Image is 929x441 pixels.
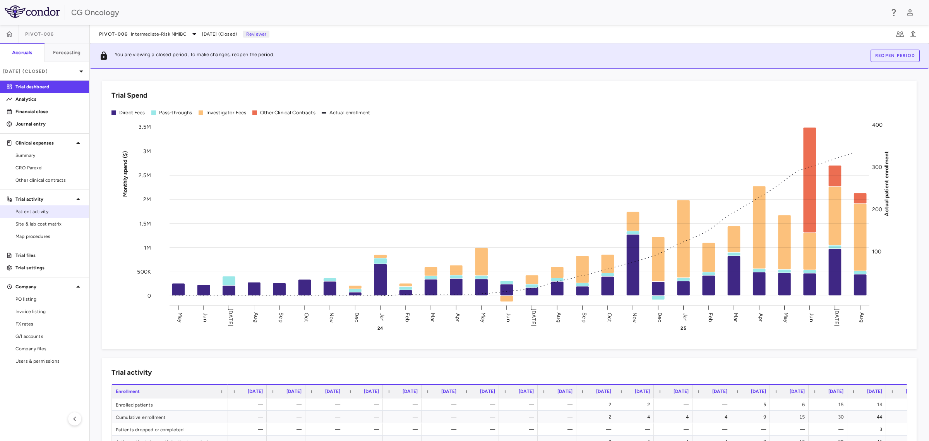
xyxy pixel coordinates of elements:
[854,398,882,411] div: 14
[15,208,83,215] span: Patient activity
[583,423,611,436] div: —
[712,389,727,394] span: [DATE]
[351,411,379,423] div: —
[12,49,32,56] h6: Accruals
[119,109,145,116] div: Direct Fees
[390,423,418,436] div: —
[738,398,766,411] div: 5
[732,312,739,322] text: Mar
[872,122,883,128] tspan: 400
[656,312,663,322] text: Dec
[139,124,151,130] tspan: 3.5M
[15,264,83,271] p: Trial settings
[699,411,727,423] div: 4
[15,83,83,90] p: Trial dashboard
[99,31,128,37] span: PIVOT-006
[235,423,263,436] div: —
[545,411,572,423] div: —
[15,358,83,365] span: Users & permissions
[3,68,77,75] p: [DATE] (Closed)
[854,423,882,436] div: 3
[15,152,83,159] span: Summary
[777,411,805,423] div: 15
[867,389,882,394] span: [DATE]
[312,411,340,423] div: —
[116,389,140,394] span: Enrollment
[828,389,843,394] span: [DATE]
[131,31,186,38] span: Intermediate-Risk NMIBC
[403,389,418,394] span: [DATE]
[15,140,74,146] p: Clinical expenses
[325,389,340,394] span: [DATE]
[303,312,310,322] text: Oct
[15,196,74,203] p: Trial activity
[596,389,611,394] span: [DATE]
[583,398,611,411] div: 2
[112,423,228,435] div: Patients dropped or completed
[53,49,81,56] h6: Forecasting
[139,172,151,179] tspan: 2.5M
[235,411,263,423] div: —
[15,177,83,184] span: Other clinical contracts
[278,312,285,322] text: Sep
[707,312,714,322] text: Feb
[15,252,83,259] p: Trial files
[235,398,263,411] div: —
[248,389,263,394] span: [DATE]
[364,389,379,394] span: [DATE]
[751,389,766,394] span: [DATE]
[390,411,418,423] div: —
[429,398,456,411] div: —
[738,411,766,423] div: 9
[816,398,843,411] div: 15
[506,398,534,411] div: —
[777,398,805,411] div: 6
[783,312,790,322] text: May
[893,398,921,411] div: 15
[122,151,129,197] tspan: Monthly spend ($)
[480,312,487,322] text: May
[351,398,379,411] div: —
[872,164,882,171] tspan: 300
[906,389,921,394] span: [DATE]
[441,389,456,394] span: [DATE]
[883,151,890,216] tspan: Actual patient enrollment
[15,333,83,340] span: G/l accounts
[404,312,411,322] text: Feb
[390,398,418,411] div: —
[738,423,766,436] div: —
[699,398,727,411] div: —
[530,308,537,326] text: [DATE]
[777,423,805,436] div: —
[202,313,209,322] text: Jun
[115,51,274,60] p: You are viewing a closed period. To make changes, reopen the period.
[583,411,611,423] div: 2
[15,164,83,171] span: CRO Parexel
[699,423,727,436] div: —
[25,31,54,37] span: PIVOT-006
[312,398,340,411] div: —
[15,121,83,127] p: Journal entry
[286,389,302,394] span: [DATE]
[5,5,60,18] img: logo-full-BYUhSk78.svg
[622,423,650,436] div: —
[15,108,83,115] p: Financial close
[622,411,650,423] div: 4
[15,345,83,352] span: Company files
[377,326,383,331] text: 24
[328,312,335,322] text: Nov
[635,389,650,394] span: [DATE]
[480,389,495,394] span: [DATE]
[545,398,572,411] div: —
[859,312,865,322] text: Aug
[467,423,495,436] div: —
[871,50,920,62] button: Reopen period
[455,313,461,321] text: Apr
[274,423,302,436] div: —
[111,367,152,378] h6: Trial activity
[15,233,83,240] span: Map procedures
[505,313,512,322] text: Jun
[429,411,456,423] div: —
[147,293,151,299] tspan: 0
[674,389,689,394] span: [DATE]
